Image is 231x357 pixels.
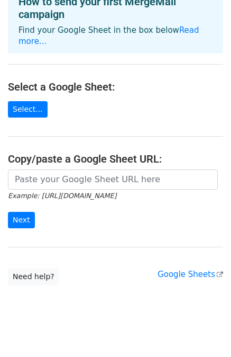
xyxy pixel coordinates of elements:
a: Read more... [19,25,199,46]
a: Need help? [8,269,59,285]
input: Paste your Google Sheet URL here [8,169,218,190]
small: Example: [URL][DOMAIN_NAME] [8,192,116,200]
p: Find your Google Sheet in the box below [19,25,212,47]
h4: Select a Google Sheet: [8,81,223,93]
a: Select... [8,101,48,118]
iframe: Chat Widget [178,306,231,357]
h4: Copy/paste a Google Sheet URL: [8,153,223,165]
input: Next [8,212,35,228]
a: Google Sheets [158,270,223,279]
